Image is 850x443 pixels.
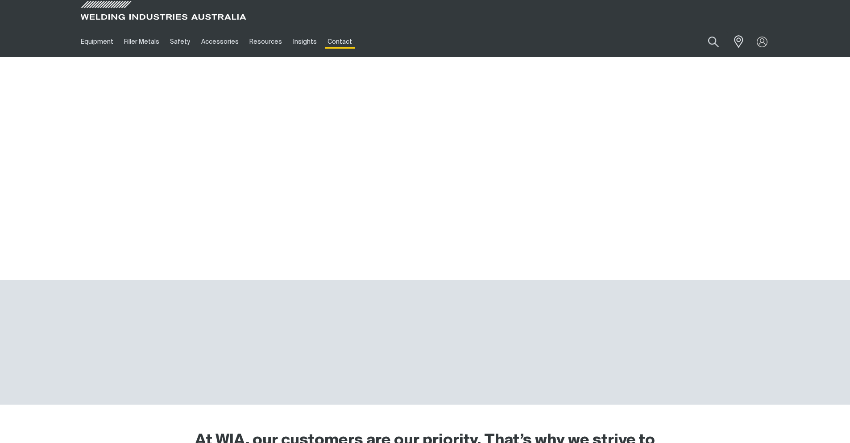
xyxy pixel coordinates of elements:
[75,26,600,57] nav: Main
[75,26,119,57] a: Equipment
[165,26,195,57] a: Safety
[698,31,729,52] button: Search products
[322,26,357,57] a: Contact
[287,26,322,57] a: Insights
[196,26,244,57] a: Accessories
[687,31,728,52] input: Product name or item number...
[119,26,165,57] a: Filler Metals
[244,26,287,57] a: Resources
[365,238,486,267] h1: Contact Us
